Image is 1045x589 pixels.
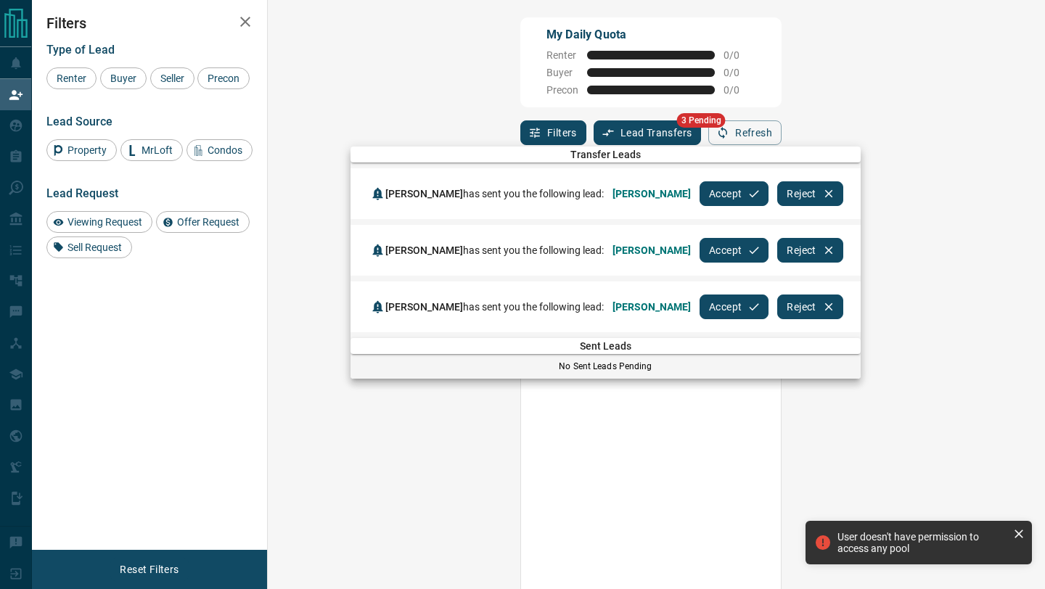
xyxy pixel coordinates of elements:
[351,340,861,352] span: Sent Leads
[385,188,604,199] span: has sent you the following lead:
[385,301,604,313] span: has sent you the following lead:
[777,294,843,319] button: Reject
[777,238,843,263] button: Reject
[351,360,861,373] p: No Sent Leads Pending
[612,188,691,199] span: [PERSON_NAME]
[385,244,463,256] span: [PERSON_NAME]
[385,301,463,313] span: [PERSON_NAME]
[700,294,769,319] button: Accept
[700,238,769,263] button: Accept
[612,301,691,313] span: [PERSON_NAME]
[351,149,861,160] span: Transfer Leads
[385,188,463,199] span: [PERSON_NAME]
[777,181,843,206] button: Reject
[385,244,604,256] span: has sent you the following lead:
[700,181,769,206] button: Accept
[837,531,1007,554] div: User doesn't have permission to access any pool
[612,244,691,256] span: [PERSON_NAME]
